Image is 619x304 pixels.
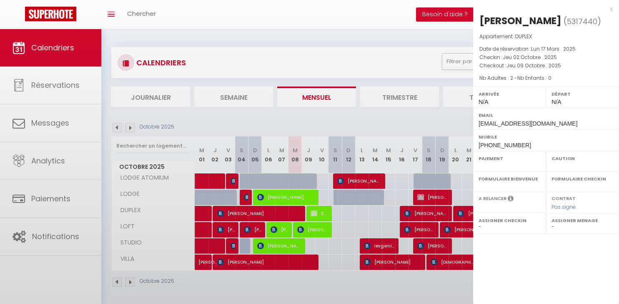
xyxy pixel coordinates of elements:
i: Sélectionner OUI si vous souhaiter envoyer les séquences de messages post-checkout [508,195,514,204]
div: [PERSON_NAME] [479,14,561,27]
label: Contrat [551,195,576,200]
label: A relancer [479,195,506,202]
span: N/A [479,99,488,105]
label: Assigner Menage [551,216,614,225]
label: Paiement [479,154,541,163]
label: Email [479,111,614,119]
span: [EMAIL_ADDRESS][DOMAIN_NAME] [479,120,577,127]
label: Caution [551,154,614,163]
span: [PHONE_NUMBER] [479,142,531,148]
span: 5317440 [567,16,597,27]
label: Mobile [479,133,614,141]
span: Jeu 02 Octobre . 2025 [503,54,557,61]
span: Nb Enfants : 0 [517,74,551,82]
span: Lun 17 Mars . 2025 [531,45,576,52]
label: Arrivée [479,90,541,98]
span: Jeu 09 Octobre . 2025 [506,62,561,69]
span: DUPLEX [515,33,532,40]
span: Nb Adultes : 2 - [479,74,551,82]
p: Appartement : [479,32,613,41]
label: Assigner Checkin [479,216,541,225]
span: ( ) [564,15,601,27]
span: N/A [551,99,561,105]
p: Date de réservation : [479,45,613,53]
p: Checkin : [479,53,613,62]
label: Formulaire Bienvenue [479,175,541,183]
label: Formulaire Checkin [551,175,614,183]
p: Checkout : [479,62,613,70]
div: x [473,4,613,14]
label: Départ [551,90,614,98]
span: Pas signé [551,203,576,210]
